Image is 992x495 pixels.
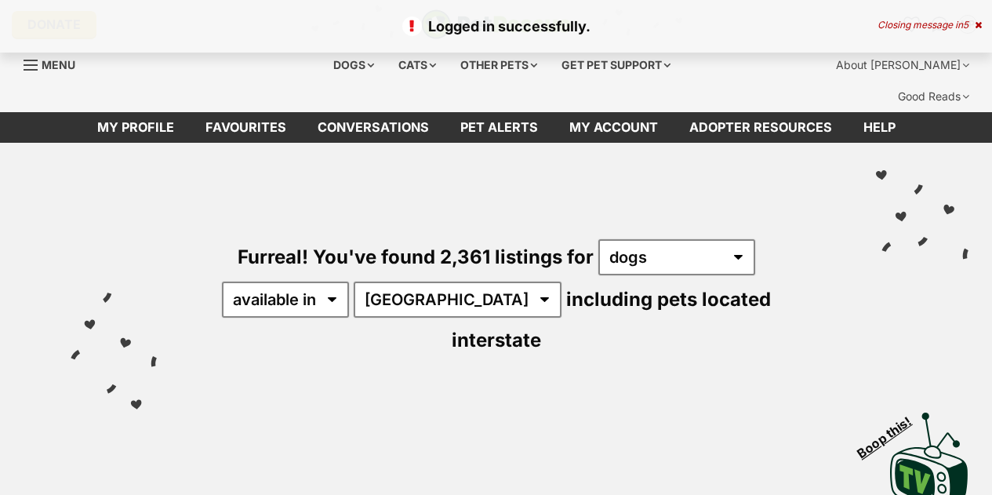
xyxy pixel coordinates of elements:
span: including pets located interstate [452,288,771,351]
a: conversations [302,112,445,143]
div: Good Reads [887,81,980,112]
div: Dogs [322,49,385,81]
a: Pet alerts [445,112,554,143]
div: Cats [387,49,447,81]
span: Menu [42,58,75,71]
p: Logged in successfully. [16,16,976,37]
a: Favourites [190,112,302,143]
div: Closing message in [878,20,982,31]
a: My account [554,112,674,143]
span: Furreal! You've found 2,361 listings for [238,246,594,268]
a: Adopter resources [674,112,848,143]
span: 5 [963,19,968,31]
div: About [PERSON_NAME] [825,49,980,81]
a: Help [848,112,911,143]
a: My profile [82,112,190,143]
div: Get pet support [551,49,681,81]
div: Other pets [449,49,548,81]
span: Boop this! [855,404,927,460]
a: Menu [24,49,86,78]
